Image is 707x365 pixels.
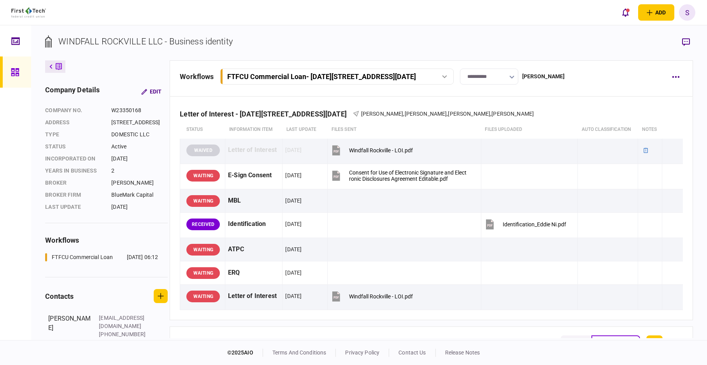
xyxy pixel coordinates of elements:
[45,155,104,163] div: incorporated on
[45,167,104,175] div: years in business
[111,191,168,199] div: BlueMark Capital
[45,118,104,127] div: address
[193,335,267,352] div: Relationships Manager
[448,111,490,117] span: [PERSON_NAME]
[447,111,448,117] span: ,
[484,215,566,233] button: Identification_Eddie Ni.pdf
[111,179,168,187] div: [PERSON_NAME]
[45,191,104,199] div: broker firm
[330,167,467,184] button: Consent for Use of Electronic Signature and Electronic Disclosures Agreement Editable.pdf
[180,71,214,82] div: workflows
[561,335,591,352] button: list
[111,118,168,127] div: [STREET_ADDRESS]
[285,292,302,300] div: [DATE]
[285,269,302,277] div: [DATE]
[285,146,302,154] div: [DATE]
[228,167,279,184] div: E-Sign Consent
[186,267,220,279] div: WAITING
[186,145,220,156] div: WAIVED
[99,330,149,339] div: [PHONE_NUMBER]
[285,197,302,205] div: [DATE]
[227,349,263,357] div: © 2025 AIO
[127,253,158,261] div: [DATE] 06:12
[522,72,565,81] div: [PERSON_NAME]
[228,215,279,233] div: Identification
[503,221,566,227] div: Identification_Eddie Ni.pdf
[405,111,447,117] span: [PERSON_NAME]
[328,121,481,139] th: files sent
[349,293,413,300] div: Windfall Rockville - LOI.pdf
[591,335,640,352] button: hierarchy
[228,264,279,282] div: ERQ
[403,111,404,117] span: ,
[285,171,302,179] div: [DATE]
[679,4,695,21] button: S
[45,291,74,302] div: contacts
[228,287,279,305] div: Letter of Interest
[186,244,220,256] div: WAITING
[490,111,491,117] span: ,
[481,121,577,139] th: Files uploaded
[48,314,91,347] div: [PERSON_NAME]
[186,170,220,182] div: WAITING
[638,121,662,139] th: notes
[445,349,480,356] a: release notes
[111,130,168,139] div: DOMESTIC LLC
[45,106,104,115] div: company no.
[58,35,233,48] div: WINDFALL ROCKVILLE LLC - Business identity
[345,349,379,356] a: privacy policy
[180,110,353,118] div: Letter of Interest - [DATE][STREET_ADDRESS][DATE]
[398,349,426,356] a: contact us
[111,106,168,115] div: W23350168
[111,155,168,163] div: [DATE]
[228,141,279,159] div: Letter of Interest
[186,291,220,302] div: WAITING
[349,169,467,182] div: Consent for Use of Electronic Signature and Electronic Disclosures Agreement Editable.pdf
[285,220,302,228] div: [DATE]
[45,235,168,245] div: workflows
[228,241,279,258] div: ATPC
[491,111,534,117] span: [PERSON_NAME]
[330,287,413,305] button: Windfall Rockville - LOI.pdf
[111,203,168,211] div: [DATE]
[228,192,279,210] div: MBL
[45,179,104,187] div: Broker
[225,121,282,139] th: Information item
[135,85,168,99] button: Edit
[11,7,46,18] img: client company logo
[638,4,674,21] button: open adding identity options
[111,143,168,151] div: Active
[220,69,454,85] button: FTFCU Commercial Loan- [DATE][STREET_ADDRESS][DATE]
[45,253,158,261] a: FTFCU Commercial Loan[DATE] 06:12
[272,349,326,356] a: terms and conditions
[180,121,225,139] th: status
[186,219,220,230] div: RECEIVED
[111,167,168,175] div: 2
[99,314,149,330] div: [EMAIL_ADDRESS][DOMAIN_NAME]
[578,121,638,139] th: auto classification
[361,111,403,117] span: [PERSON_NAME]
[617,4,633,21] button: open notifications list
[52,253,113,261] div: FTFCU Commercial Loan
[45,130,104,139] div: Type
[45,85,100,99] div: company details
[45,143,104,151] div: status
[330,141,413,159] button: Windfall Rockville - LOI.pdf
[45,203,104,211] div: last update
[186,195,220,207] div: WAITING
[285,245,302,253] div: [DATE]
[349,147,413,153] div: Windfall Rockville - LOI.pdf
[282,121,328,139] th: last update
[227,72,416,81] div: FTFCU Commercial Loan - [DATE][STREET_ADDRESS][DATE]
